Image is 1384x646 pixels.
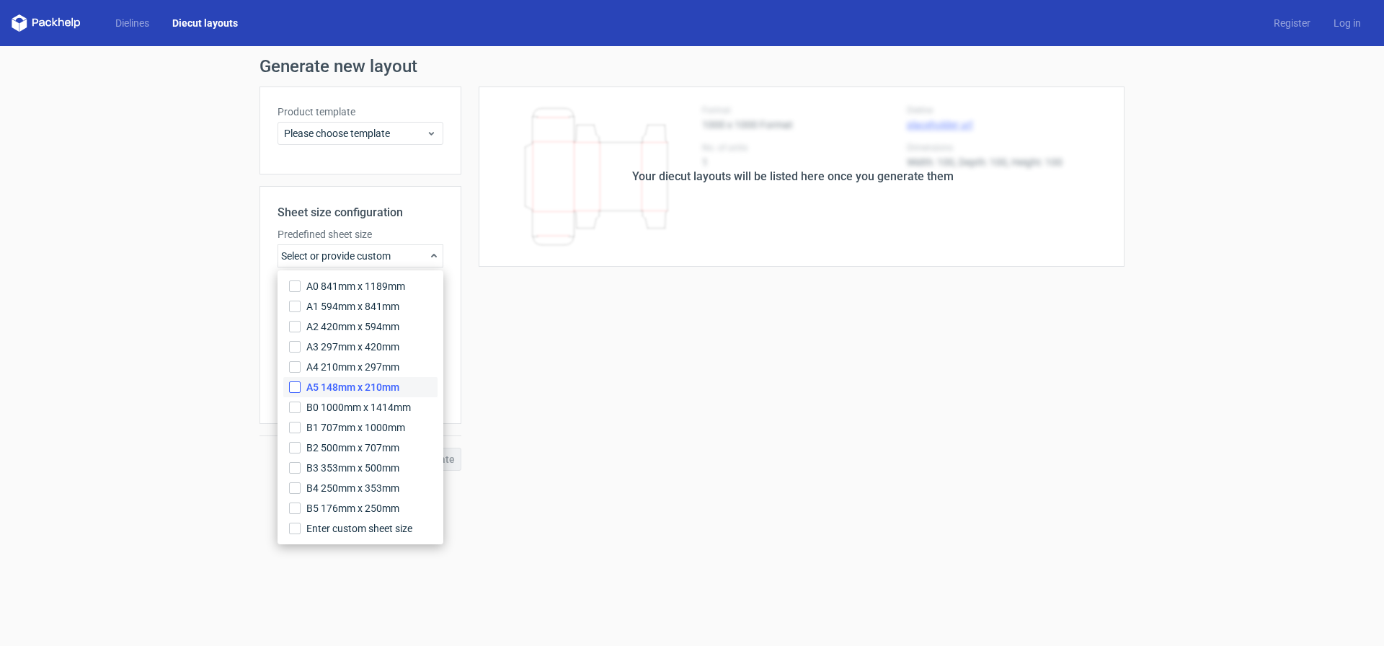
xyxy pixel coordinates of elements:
[278,244,443,267] div: Select or provide custom
[306,441,399,455] span: B2 500mm x 707mm
[284,126,426,141] span: Please choose template
[306,380,399,394] span: A5 148mm x 210mm
[306,279,405,293] span: A0 841mm x 1189mm
[306,400,411,415] span: B0 1000mm x 1414mm
[306,521,412,536] span: Enter custom sheet size
[306,461,399,475] span: B3 353mm x 500mm
[306,420,405,435] span: B1 707mm x 1000mm
[278,227,443,242] label: Predefined sheet size
[1322,16,1372,30] a: Log in
[306,319,399,334] span: A2 420mm x 594mm
[306,501,399,516] span: B5 176mm x 250mm
[632,168,954,185] div: Your diecut layouts will be listed here once you generate them
[278,105,443,119] label: Product template
[259,58,1124,75] h1: Generate new layout
[278,204,443,221] h2: Sheet size configuration
[306,360,399,374] span: A4 210mm x 297mm
[306,299,399,314] span: A1 594mm x 841mm
[306,481,399,495] span: B4 250mm x 353mm
[306,340,399,354] span: A3 297mm x 420mm
[161,16,249,30] a: Diecut layouts
[1262,16,1322,30] a: Register
[104,16,161,30] a: Dielines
